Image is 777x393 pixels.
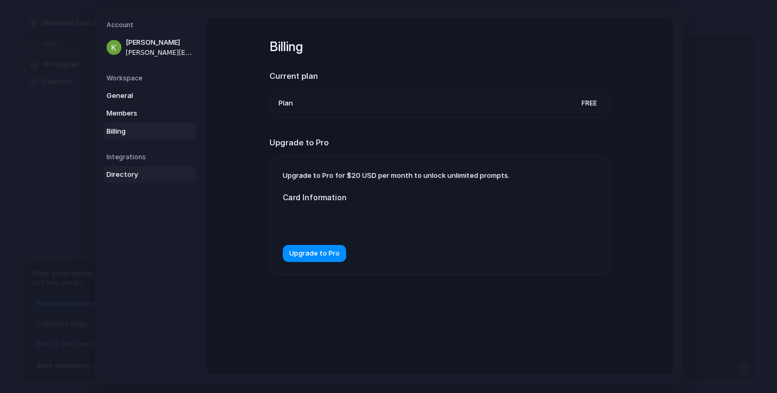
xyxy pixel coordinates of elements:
h1: Billing [269,37,610,56]
a: Members [103,105,196,122]
a: Billing [103,123,196,140]
button: Upgrade to Pro [283,245,346,263]
iframe: Secure card payment input frame [291,216,487,226]
h5: Account [107,20,196,30]
span: Directory [107,169,175,180]
a: General [103,87,196,104]
a: Directory [103,166,196,183]
span: Upgrade to Pro [289,249,340,259]
span: General [107,91,175,101]
h5: Integrations [107,152,196,162]
span: [PERSON_NAME] [126,37,194,48]
span: Upgrade to Pro for $20 USD per month to unlock unlimited prompts. [283,171,510,179]
a: [PERSON_NAME][PERSON_NAME][EMAIL_ADDRESS][PERSON_NAME][DOMAIN_NAME] [103,34,196,61]
span: Plan [279,98,293,109]
span: Members [107,108,175,119]
label: Card Information [283,192,496,203]
span: Billing [107,126,175,137]
span: [PERSON_NAME][EMAIL_ADDRESS][PERSON_NAME][DOMAIN_NAME] [126,48,194,58]
h5: Workspace [107,73,196,83]
h2: Upgrade to Pro [269,137,610,149]
h2: Current plan [269,70,610,83]
span: Free [577,98,601,109]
